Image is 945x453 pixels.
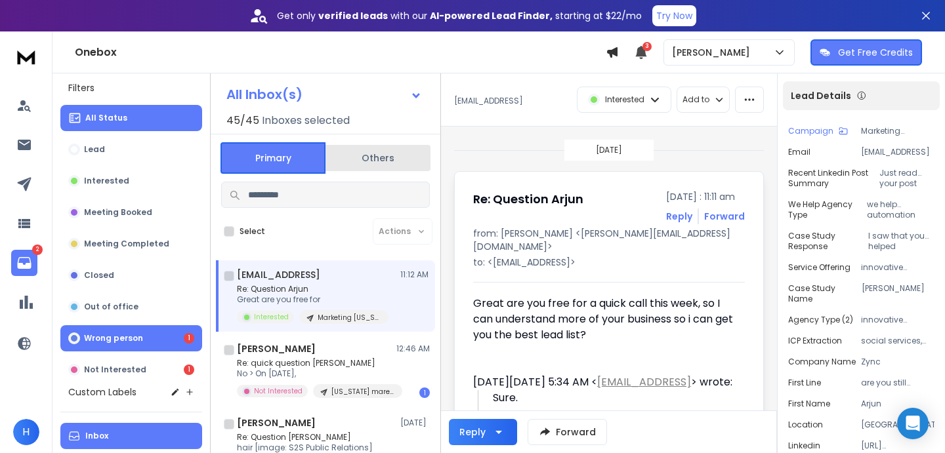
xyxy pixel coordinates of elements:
[788,126,833,136] p: Campaign
[867,199,934,220] p: we help automation agencies
[454,96,523,106] p: [EMAIL_ADDRESS]
[240,226,265,237] label: Select
[84,364,146,375] p: Not Interested
[318,313,381,323] p: Marketing [US_STATE] and [US_STATE]
[237,368,394,379] p: No > On [DATE],
[237,268,320,281] h1: [EMAIL_ADDRESS]
[85,113,127,123] p: All Status
[672,46,755,59] p: [PERSON_NAME]
[473,256,745,269] p: to: <[EMAIL_ADDRESS]>
[656,9,692,22] p: Try Now
[60,105,202,131] button: All Status
[13,419,39,445] button: H
[449,419,517,445] button: Reply
[861,441,934,451] p: [URL][DOMAIN_NAME]
[528,419,607,445] button: Forward
[84,176,129,186] p: Interested
[84,239,169,249] p: Meeting Completed
[788,399,830,409] p: First Name
[788,283,862,304] p: Case Study Name
[400,418,430,428] p: [DATE]
[861,336,934,346] p: social services, health companies
[682,94,709,105] p: Add to
[84,207,152,218] p: Meeting Booked
[32,245,43,255] p: 2
[237,416,316,429] h1: [PERSON_NAME]
[419,387,430,398] div: 1
[788,336,842,346] p: ICP Extraction
[68,385,136,399] h3: Custom Labels
[861,126,934,136] p: Marketing [US_STATE] and [US_STATE]
[788,126,848,136] button: Campaign
[84,270,114,281] p: Closed
[60,294,202,320] button: Out of office
[237,342,316,355] h1: [PERSON_NAME]
[216,81,432,108] button: All Inbox(s)
[226,113,259,128] span: 45 / 45
[861,315,934,325] p: innovative solutions agency
[788,315,853,325] p: Agency Type (2)
[861,147,934,157] p: [EMAIL_ADDRESS]
[85,431,108,441] p: Inbox
[597,374,691,389] a: [EMAIL_ADDRESS]
[459,425,486,439] div: Reply
[60,357,202,383] button: Not Interested1
[318,9,388,22] strong: verified leads
[838,46,913,59] p: Get Free Credits
[810,39,922,66] button: Get Free Credits
[220,142,325,174] button: Primary
[75,45,606,60] h1: Onebox
[493,390,734,406] div: Sure.
[237,443,394,453] p: hair [image: S2S Public Relations]
[788,441,820,451] p: linkedin
[473,227,745,253] p: from: [PERSON_NAME] <[PERSON_NAME][EMAIL_ADDRESS][DOMAIN_NAME]>
[396,344,430,354] p: 12:46 AM
[60,262,202,288] button: Closed
[791,89,851,102] p: Lead Details
[897,408,929,439] div: Open Intercom Messenger
[704,210,745,223] div: Forward
[862,283,935,304] p: [PERSON_NAME]
[400,269,430,280] p: 11:12 AM
[473,190,583,208] h1: Re: Question Arjun
[788,378,821,388] p: First line
[666,190,745,203] p: [DATE] : 11:11 am
[13,45,39,69] img: logo
[184,333,194,344] div: 1
[60,199,202,226] button: Meeting Booked
[788,231,868,252] p: Case Study Response
[788,262,850,273] p: Service Offering
[60,231,202,257] button: Meeting Completed
[666,210,692,223] button: Reply
[788,420,823,430] p: location
[879,168,934,189] p: Just read your post about AI agents evolving into valuable business partners.
[84,333,143,344] p: Wrong person
[473,296,734,343] div: Great are you free for a quick call this week, so I can understand more of your business so i can...
[861,420,934,430] p: [GEOGRAPHIC_DATA]
[60,325,202,351] button: Wrong person1
[788,199,867,220] p: we help Agency Type
[84,144,105,155] p: Lead
[605,94,644,105] p: Interested
[60,423,202,449] button: Inbox
[331,387,394,397] p: [US_STATE] marekting agency with clay
[11,250,37,276] a: 2
[473,374,734,390] div: [DATE][DATE] 5:34 AM < > wrote:
[237,294,388,305] p: Great are you free for
[184,364,194,375] div: 1
[868,231,934,252] p: I saw that you helped [PERSON_NAME] get hours saved in post-production - Impressive.
[277,9,642,22] p: Get only with our starting at $22/mo
[861,378,934,388] p: are you still working with companies like [PERSON_NAME]?
[788,357,856,367] p: Company Name
[861,357,934,367] p: Zync
[325,144,430,172] button: Others
[430,9,553,22] strong: AI-powered Lead Finder,
[84,302,138,312] p: Out of office
[237,358,394,368] p: Re: quick question [PERSON_NAME]
[237,432,394,443] p: Re: Question [PERSON_NAME]
[861,399,934,409] p: Arjun
[254,312,289,322] p: Interested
